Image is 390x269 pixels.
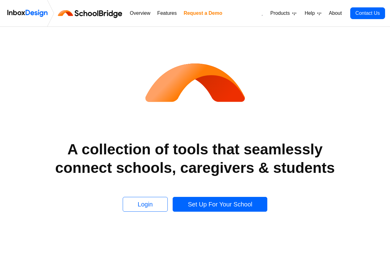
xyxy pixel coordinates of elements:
img: icon_schoolbridge.svg [140,27,251,138]
a: Contact Us [350,7,385,19]
a: Request a Demo [182,7,224,19]
a: About [327,7,343,19]
a: Set Up For Your School [173,197,267,212]
a: Help [302,7,324,19]
span: Products [270,10,292,17]
a: Features [156,7,179,19]
heading: A collection of tools that seamlessly connect schools, caregivers & students [49,140,342,177]
a: Login [123,197,168,212]
a: Products [268,7,299,19]
span: Help [305,10,317,17]
a: Overview [128,7,152,19]
img: schoolbridge logo [57,6,126,21]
